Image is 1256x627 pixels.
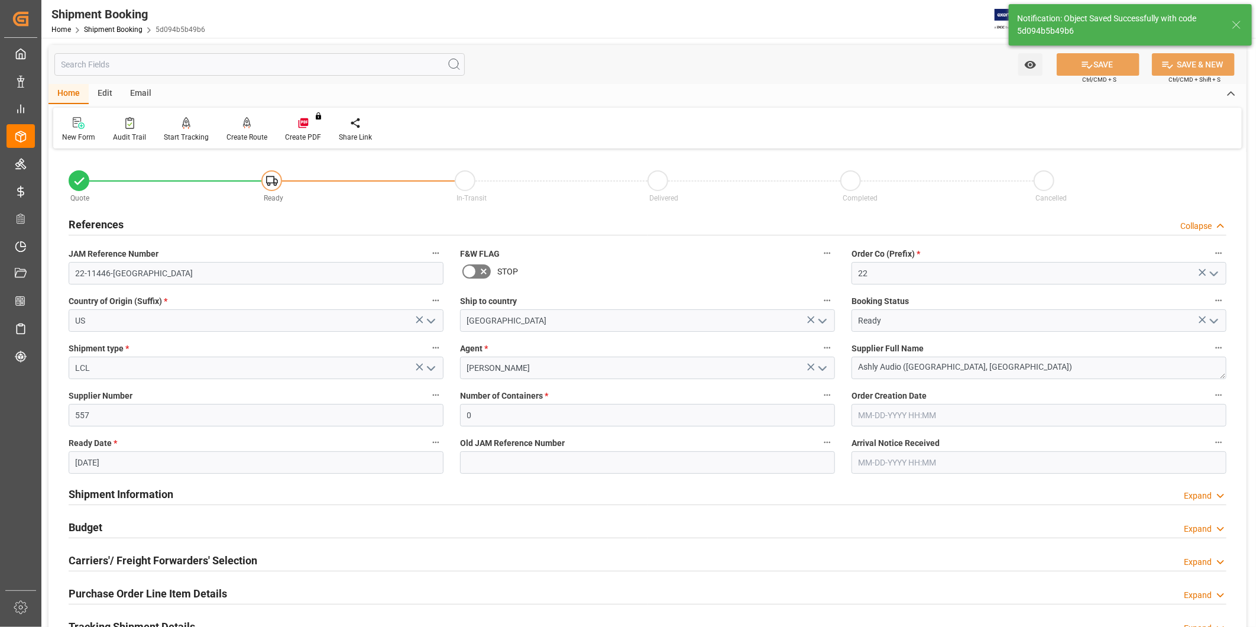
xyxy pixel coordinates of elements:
a: Home [51,25,71,34]
span: Ready [264,194,283,202]
span: Quote [71,194,90,202]
input: MM-DD-YYYY HH:MM [852,451,1226,474]
button: Arrival Notice Received [1211,435,1226,450]
div: Expand [1184,556,1212,568]
button: open menu [422,359,439,377]
span: STOP [497,266,518,278]
input: MM-DD-YYYY [69,451,444,474]
button: open menu [813,359,831,377]
span: Number of Containers [460,390,548,402]
div: Home [48,84,89,104]
button: Ready Date * [428,435,444,450]
span: JAM Reference Number [69,248,158,260]
div: Collapse [1180,220,1212,232]
span: Ctrl/CMD + S [1082,75,1116,84]
span: Shipment type [69,342,129,355]
div: Expand [1184,589,1212,602]
span: Order Creation Date [852,390,927,402]
span: Supplier Full Name [852,342,924,355]
button: Ship to country [820,293,835,308]
span: In-Transit [457,194,487,202]
button: open menu [813,312,831,330]
span: Booking Status [852,295,909,308]
button: open menu [422,312,439,330]
div: Edit [89,84,121,104]
button: Old JAM Reference Number [820,435,835,450]
button: Number of Containers * [820,387,835,403]
div: Notification: Object Saved Successfully with code 5d094b5b49b6 [1017,12,1221,37]
span: F&W FLAG [460,248,500,260]
input: MM-DD-YYYY HH:MM [852,404,1226,426]
div: Expand [1184,490,1212,502]
span: Ctrl/CMD + Shift + S [1168,75,1221,84]
img: Exertis%20JAM%20-%20Email%20Logo.jpg_1722504956.jpg [995,9,1035,30]
span: Ship to country [460,295,517,308]
div: Share Link [339,132,372,143]
button: SAVE & NEW [1152,53,1235,76]
button: JAM Reference Number [428,245,444,261]
div: Create Route [226,132,267,143]
button: F&W FLAG [820,245,835,261]
input: Type to search/select [69,309,444,332]
button: Order Creation Date [1211,387,1226,403]
button: SAVE [1057,53,1140,76]
span: Cancelled [1035,194,1067,202]
div: Start Tracking [164,132,209,143]
span: Ready Date [69,437,117,450]
a: Shipment Booking [84,25,143,34]
button: open menu [1205,312,1222,330]
h2: References [69,216,124,232]
button: Supplier Full Name [1211,340,1226,355]
div: New Form [62,132,95,143]
button: Agent * [820,340,835,355]
button: Booking Status [1211,293,1226,308]
input: Search Fields [54,53,465,76]
div: Shipment Booking [51,5,205,23]
button: open menu [1205,264,1222,283]
h2: Purchase Order Line Item Details [69,586,227,602]
button: Shipment type * [428,340,444,355]
button: open menu [1018,53,1043,76]
span: Arrival Notice Received [852,437,940,450]
h2: Carriers'/ Freight Forwarders' Selection [69,552,257,568]
h2: Budget [69,519,102,535]
h2: Shipment Information [69,486,173,502]
div: Audit Trail [113,132,146,143]
span: Agent [460,342,488,355]
span: Completed [843,194,878,202]
button: Supplier Number [428,387,444,403]
div: Expand [1184,523,1212,535]
textarea: Ashly Audio ([GEOGRAPHIC_DATA], [GEOGRAPHIC_DATA]) [852,357,1226,379]
div: Email [121,84,160,104]
span: Delivered [649,194,678,202]
span: Country of Origin (Suffix) [69,295,167,308]
span: Order Co (Prefix) [852,248,920,260]
button: Country of Origin (Suffix) * [428,293,444,308]
button: Order Co (Prefix) * [1211,245,1226,261]
span: Old JAM Reference Number [460,437,565,450]
span: Supplier Number [69,390,132,402]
